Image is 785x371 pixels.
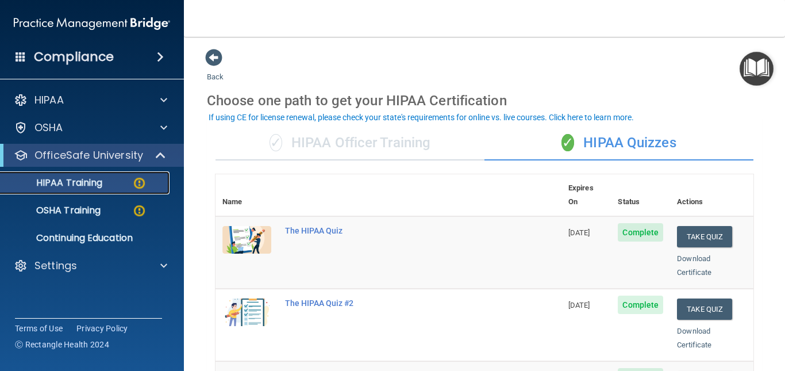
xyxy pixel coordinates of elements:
div: HIPAA Officer Training [216,126,484,160]
p: HIPAA [34,93,64,107]
img: PMB logo [14,12,170,35]
p: Settings [34,259,77,273]
button: Take Quiz [677,226,732,247]
div: The HIPAA Quiz #2 [285,299,504,308]
span: [DATE] [568,228,590,237]
button: If using CE for license renewal, please check your state's requirements for online vs. live cours... [207,112,636,123]
a: Back [207,59,224,81]
span: ✓ [561,134,574,151]
p: HIPAA Training [7,177,102,189]
img: warning-circle.0cc9ac19.png [132,204,147,218]
a: Privacy Policy [76,323,128,334]
div: The HIPAA Quiz [285,226,504,235]
th: Expires On [561,174,611,216]
span: Complete [618,296,663,314]
a: Download Certificate [677,327,711,349]
span: ✓ [270,134,282,151]
a: OfficeSafe University [14,148,167,162]
div: HIPAA Quizzes [484,126,753,160]
a: Download Certificate [677,254,711,277]
a: Settings [14,259,167,273]
div: If using CE for license renewal, please check your state's requirements for online vs. live cours... [209,113,634,121]
p: OfficeSafe University [34,148,143,162]
a: HIPAA [14,93,167,107]
span: [DATE] [568,301,590,309]
a: OSHA [14,121,167,135]
th: Name [216,174,278,216]
div: Choose one path to get your HIPAA Certification [207,84,762,117]
span: Complete [618,223,663,242]
p: OSHA Training [7,205,101,216]
span: Ⓒ Rectangle Health 2024 [15,339,109,350]
p: OSHA [34,121,63,135]
h4: Compliance [34,49,114,65]
th: Actions [670,174,753,216]
a: Terms of Use [15,323,63,334]
img: warning-circle.0cc9ac19.png [132,176,147,190]
button: Take Quiz [677,299,732,320]
button: Open Resource Center [740,52,774,86]
p: Continuing Education [7,232,164,244]
th: Status [611,174,670,216]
